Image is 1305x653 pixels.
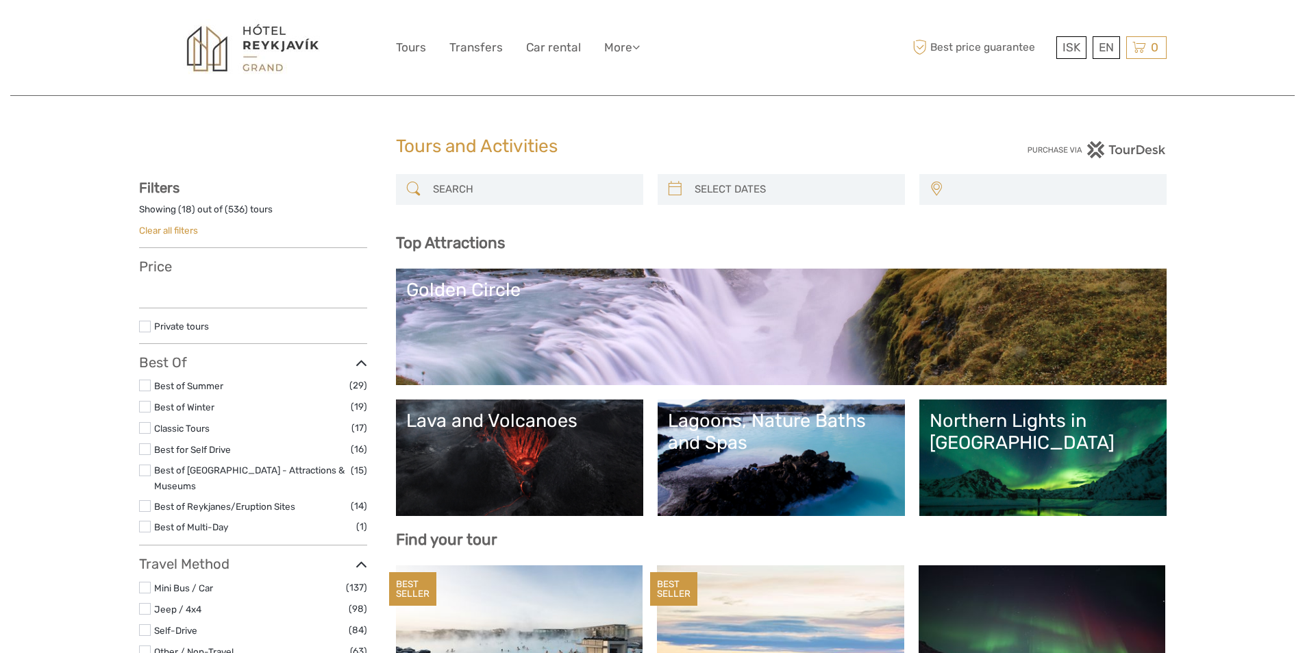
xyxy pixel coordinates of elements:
[351,399,367,415] span: (19)
[139,258,367,275] h3: Price
[1027,141,1166,158] img: PurchaseViaTourDesk.png
[604,38,640,58] a: More
[406,410,633,432] div: Lava and Volcanoes
[406,410,633,506] a: Lava and Volcanoes
[154,582,213,593] a: Mini Bus / Car
[154,444,231,455] a: Best for Self Drive
[449,38,503,58] a: Transfers
[406,279,1156,301] div: Golden Circle
[689,177,898,201] input: SELECT DATES
[349,378,367,393] span: (29)
[154,321,209,332] a: Private tours
[139,225,198,236] a: Clear all filters
[1062,40,1080,54] span: ISK
[396,38,426,58] a: Tours
[1093,36,1120,59] div: EN
[396,530,497,549] b: Find your tour
[154,402,214,412] a: Best of Winter
[177,19,328,77] img: 1297-6b06db7f-02dc-4384-8cae-a6e720e92c06_logo_big.jpg
[228,203,245,216] label: 536
[1149,40,1160,54] span: 0
[668,410,895,454] div: Lagoons, Nature Baths and Spas
[139,203,367,224] div: Showing ( ) out of ( ) tours
[139,180,179,196] strong: Filters
[351,498,367,514] span: (14)
[154,501,295,512] a: Best of Reykjanes/Eruption Sites
[910,36,1053,59] span: Best price guarantee
[346,580,367,595] span: (137)
[154,604,201,615] a: Jeep / 4x4
[154,521,228,532] a: Best of Multi-Day
[154,380,223,391] a: Best of Summer
[182,203,192,216] label: 18
[351,441,367,457] span: (16)
[139,354,367,371] h3: Best Of
[154,625,197,636] a: Self-Drive
[349,601,367,617] span: (98)
[351,463,367,478] span: (15)
[526,38,581,58] a: Car rental
[668,410,895,506] a: Lagoons, Nature Baths and Spas
[406,279,1156,375] a: Golden Circle
[396,234,505,252] b: Top Attractions
[356,519,367,534] span: (1)
[389,572,436,606] div: BEST SELLER
[139,556,367,572] h3: Travel Method
[396,136,910,158] h1: Tours and Activities
[154,465,345,491] a: Best of [GEOGRAPHIC_DATA] - Attractions & Museums
[930,410,1156,506] a: Northern Lights in [GEOGRAPHIC_DATA]
[349,622,367,638] span: (84)
[650,572,697,606] div: BEST SELLER
[351,420,367,436] span: (17)
[930,410,1156,454] div: Northern Lights in [GEOGRAPHIC_DATA]
[427,177,636,201] input: SEARCH
[154,423,210,434] a: Classic Tours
